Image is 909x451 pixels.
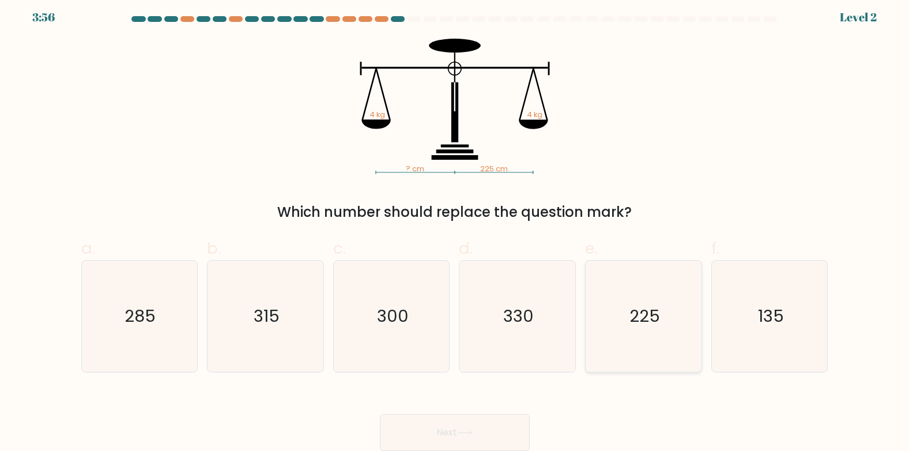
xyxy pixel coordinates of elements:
span: b. [207,237,221,260]
text: 300 [377,305,409,328]
tspan: 4 kg [369,109,384,120]
tspan: 4 kg [527,109,542,120]
text: 225 [629,305,660,328]
span: e. [585,237,598,260]
text: 315 [254,305,280,328]
span: d. [459,237,473,260]
text: 330 [503,305,534,328]
div: 3:56 [32,9,55,26]
span: a. [81,237,95,260]
div: Level 2 [840,9,877,26]
span: c. [333,237,346,260]
text: 285 [125,305,156,328]
tspan: ? cm [405,163,424,174]
button: Next [380,414,530,451]
span: f. [711,237,719,260]
tspan: 225 cm [480,163,507,174]
div: Which number should replace the question mark? [88,202,821,223]
text: 135 [758,305,784,328]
